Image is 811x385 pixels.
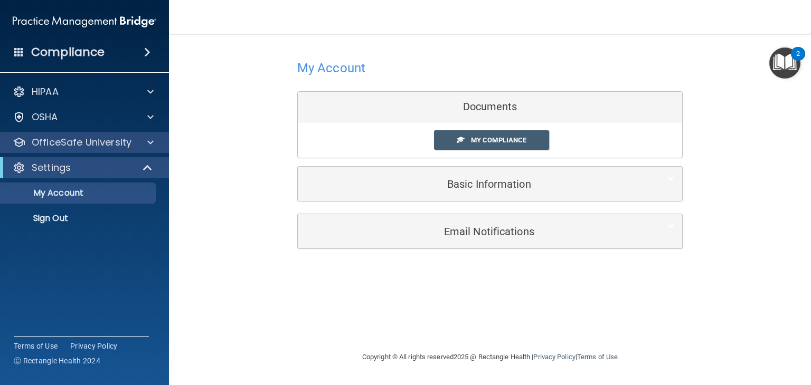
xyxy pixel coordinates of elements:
[14,341,58,351] a: Terms of Use
[13,161,153,174] a: Settings
[796,54,800,68] div: 2
[306,226,642,237] h5: Email Notifications
[533,353,575,361] a: Privacy Policy
[297,340,683,374] div: Copyright © All rights reserved 2025 @ Rectangle Health | |
[14,355,100,366] span: Ⓒ Rectangle Health 2024
[298,92,682,122] div: Documents
[31,45,105,60] h4: Compliance
[32,85,59,98] p: HIPAA
[32,161,71,174] p: Settings
[32,136,131,149] p: OfficeSafe University
[577,353,618,361] a: Terms of Use
[769,47,800,79] button: Open Resource Center, 2 new notifications
[306,219,674,243] a: Email Notifications
[32,111,58,123] p: OSHA
[306,178,642,190] h5: Basic Information
[70,341,118,351] a: Privacy Policy
[13,11,156,32] img: PMB logo
[7,188,151,198] p: My Account
[758,317,798,358] iframe: Drift Widget Chat Controller
[13,136,154,149] a: OfficeSafe University
[13,85,154,98] a: HIPAA
[7,213,151,224] p: Sign Out
[306,172,674,196] a: Basic Information
[297,61,365,75] h4: My Account
[471,136,526,144] span: My Compliance
[13,111,154,123] a: OSHA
